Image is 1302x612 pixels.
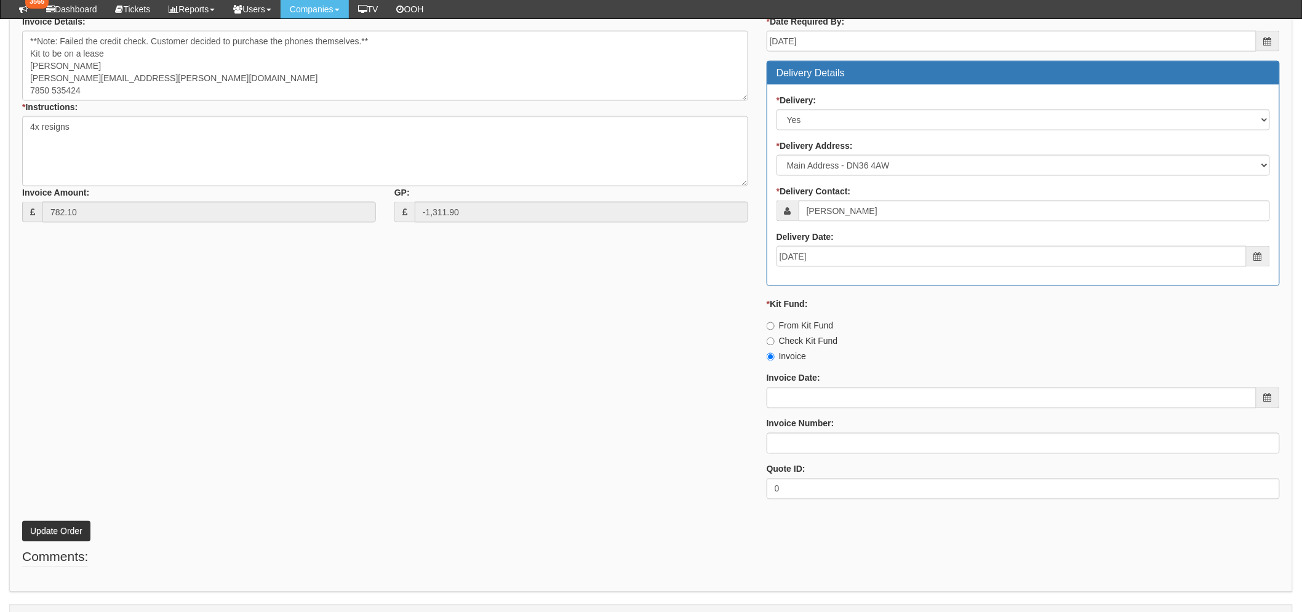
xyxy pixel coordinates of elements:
[777,94,817,106] label: Delivery:
[777,185,851,197] label: Delivery Contact:
[777,140,853,152] label: Delivery Address:
[767,418,834,430] label: Invoice Number:
[767,335,838,348] label: Check Kit Fund
[777,231,834,243] label: Delivery Date:
[767,15,845,28] label: Date Required By:
[767,298,808,311] label: Kit Fund:
[767,322,775,330] input: From Kit Fund
[767,351,806,363] label: Invoice
[22,186,89,199] label: Invoice Amount:
[767,372,820,384] label: Invoice Date:
[767,320,834,332] label: From Kit Fund
[777,68,1270,79] h3: Delivery Details
[767,353,775,361] input: Invoice
[22,116,748,186] textarea: 4x resigns
[767,338,775,346] input: Check Kit Fund
[22,548,88,567] legend: Comments:
[767,463,805,475] label: Quote ID:
[22,31,748,101] textarea: **Note: Failed the credit check. Customer decided to purchase the phones themselves.** Kit to be ...
[22,15,86,28] label: Invoice Details:
[22,101,78,113] label: Instructions:
[22,521,90,542] button: Update Order
[394,186,410,199] label: GP:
